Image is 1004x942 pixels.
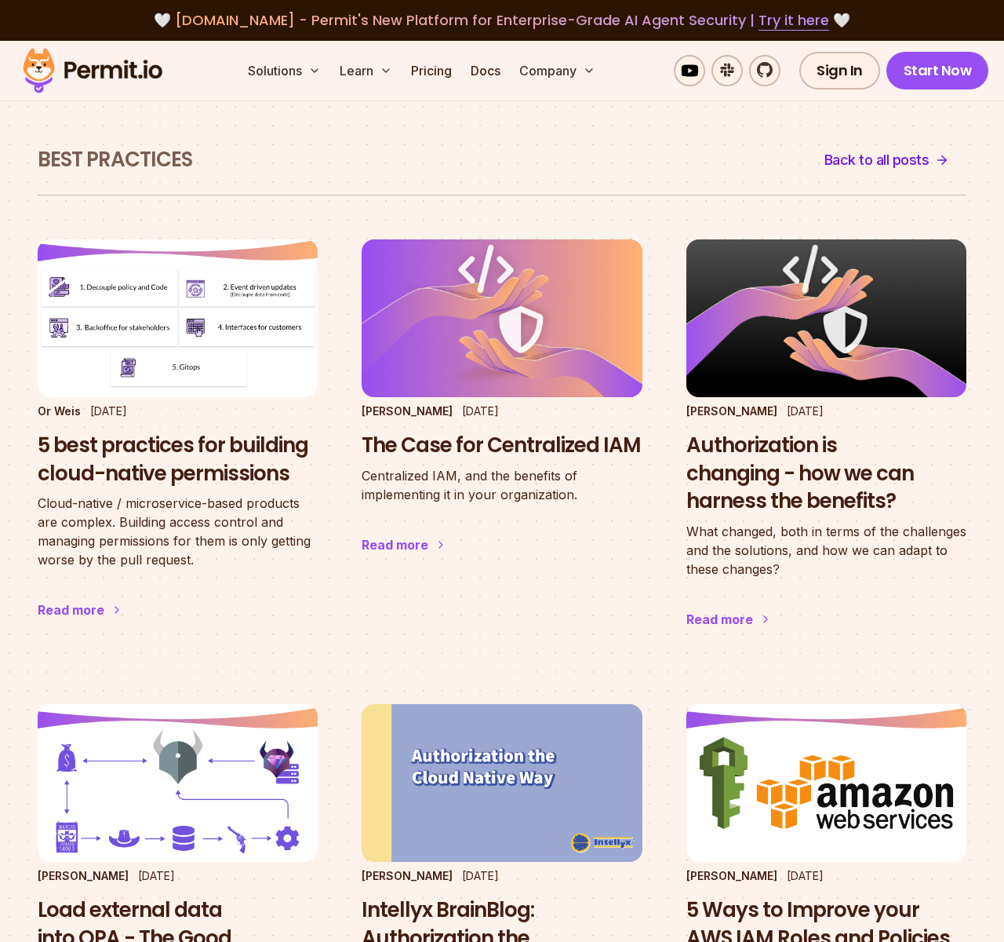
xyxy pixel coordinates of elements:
p: Centralized IAM, and the benefits of implementing it in your organization. [362,466,642,504]
img: 5 best practices for building cloud-native permissions [38,239,318,397]
p: [PERSON_NAME] [38,868,129,884]
p: [PERSON_NAME] [362,403,453,419]
button: Solutions [242,55,327,86]
h3: 5 best practices for building cloud-native permissions [38,432,318,488]
div: Read more [686,610,753,629]
button: Company [513,55,602,86]
button: Learn [333,55,398,86]
div: 🤍 🤍 [38,9,966,31]
time: [DATE] [90,404,127,418]
a: Authorization is changing - how we can harness the benefits?[PERSON_NAME][DATE]Authorization is c... [686,239,966,660]
a: Try it here [758,10,829,31]
p: [PERSON_NAME] [686,868,777,884]
span: Back to all posts [824,149,929,171]
h1: Best Practices [38,146,192,174]
p: [PERSON_NAME] [362,868,453,884]
a: Docs [464,55,507,86]
span: [DOMAIN_NAME] - Permit's New Platform for Enterprise-Grade AI Agent Security | [175,10,829,30]
a: Back to all posts [807,141,967,179]
div: Read more [38,601,104,619]
time: [DATE] [138,869,175,882]
time: [DATE] [462,404,499,418]
img: 5 Ways to Improve your AWS IAM Roles and Policies [686,704,966,862]
a: Start Now [886,52,989,89]
img: Authorization is changing - how we can harness the benefits? [686,239,966,397]
a: The Case for Centralized IAM [PERSON_NAME][DATE]The Case for Centralized IAMCentralized IAM, and ... [362,239,642,586]
img: Load external data into OPA - The Good, The Bad, and The Ugly [38,704,318,862]
time: [DATE] [462,869,499,882]
img: Intellyx BrainBlog: Authorization the Cloud Native Way [362,704,642,862]
time: [DATE] [787,404,824,418]
p: What changed, both in terms of the challenges and the solutions, and how we can adapt to these ch... [686,522,966,579]
img: The Case for Centralized IAM [362,239,642,397]
div: Read more [362,535,428,554]
h3: Authorization is changing - how we can harness the benefits? [686,432,966,516]
a: 5 best practices for building cloud-native permissionsOr Weis[DATE]5 best practices for building ... [38,239,318,651]
time: [DATE] [787,869,824,882]
a: Sign In [799,52,880,89]
a: Pricing [405,55,458,86]
p: Or Weis [38,403,81,419]
p: Cloud-native / microservice-based products are complex. Building access control and managing perm... [38,494,318,569]
h3: The Case for Centralized IAM [362,432,642,460]
p: [PERSON_NAME] [686,403,777,419]
img: Permit logo [16,44,169,97]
